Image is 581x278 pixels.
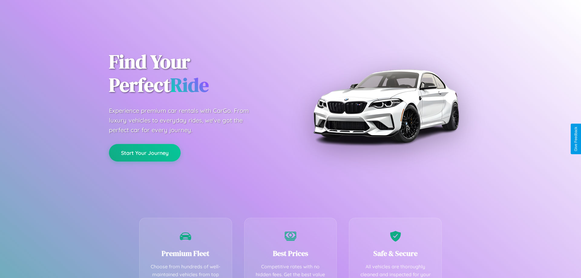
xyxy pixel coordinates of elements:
img: Premium BMW car rental vehicle [310,30,461,182]
div: Give Feedback [574,127,578,151]
button: Start Your Journey [109,144,181,162]
h3: Premium Fleet [149,248,223,258]
h3: Best Prices [254,248,328,258]
h1: Find Your Perfect [109,50,281,97]
p: Experience premium car rentals with CarGo. From luxury vehicles to everyday rides, we've got the ... [109,106,260,135]
h3: Safe & Secure [358,248,432,258]
span: Ride [170,72,209,98]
